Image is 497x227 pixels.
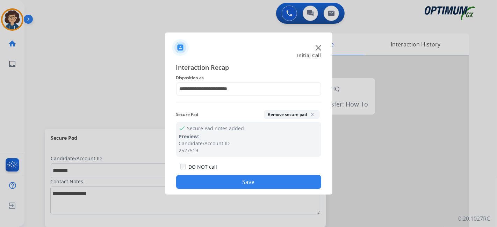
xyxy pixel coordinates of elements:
[176,74,321,82] span: Disposition as
[179,140,318,154] div: Candidate/Account ID: 2527519
[176,110,199,119] span: Secure Pad
[188,163,217,170] label: DO NOT call
[179,125,185,130] mat-icon: check
[458,214,490,223] p: 0.20.1027RC
[176,63,321,74] span: Interaction Recap
[172,39,189,56] img: contactIcon
[297,52,321,59] span: Initial Call
[176,122,321,157] div: Secure Pad notes added.
[310,111,316,117] span: x
[179,133,200,140] span: Preview:
[176,175,321,189] button: Save
[264,110,320,119] button: Remove secure padx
